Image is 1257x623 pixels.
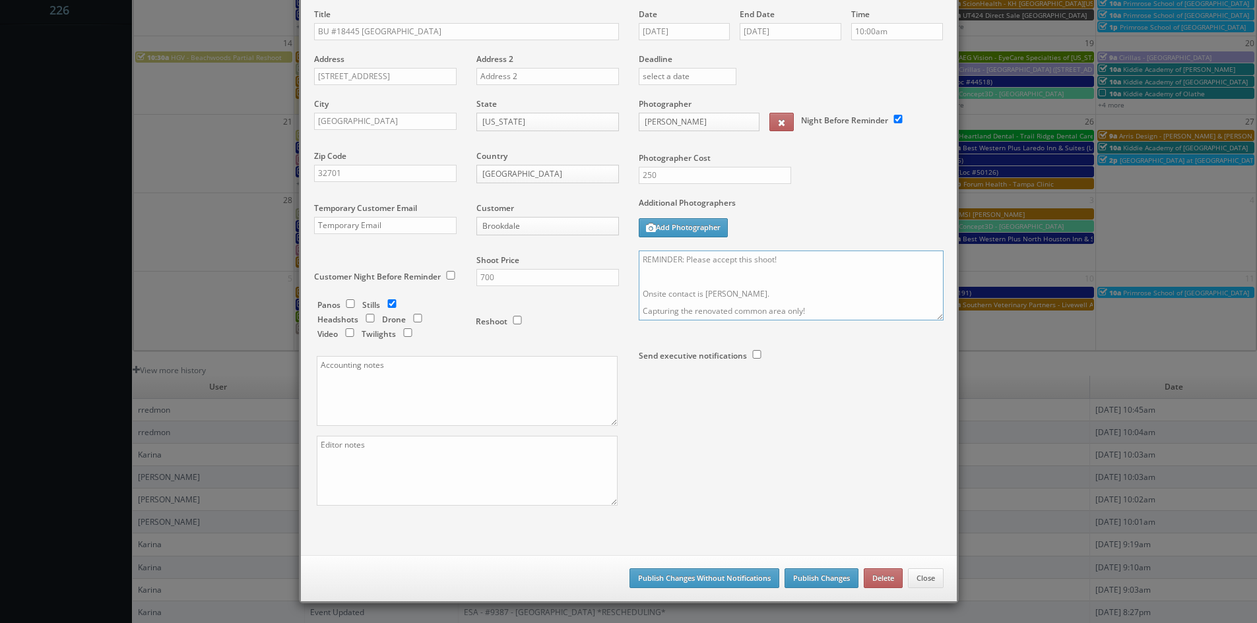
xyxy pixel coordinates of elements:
label: Night Before Reminder [801,115,888,126]
label: Address [314,53,344,65]
input: City [314,113,457,130]
label: State [476,98,497,109]
a: [US_STATE] [476,113,619,131]
label: Zip Code [314,150,346,162]
label: Headshots [317,314,358,325]
label: Time [851,9,870,20]
a: [GEOGRAPHIC_DATA] [476,165,619,183]
input: select a date [639,68,737,85]
span: [PERSON_NAME] [645,113,742,131]
label: Customer [476,202,514,214]
button: Publish Changes [785,568,858,588]
label: Temporary Customer Email [314,202,417,214]
label: Photographer Cost [629,152,953,163]
input: Select a date [740,23,841,40]
label: Photographer [639,98,692,109]
button: Close [908,568,944,588]
input: Zip Code [314,165,457,182]
a: [PERSON_NAME] [639,113,759,131]
input: Temporary Email [314,217,457,234]
label: City [314,98,329,109]
label: Send executive notifications [639,350,747,361]
input: Address [314,68,457,85]
label: Shoot Price [476,254,519,266]
span: [US_STATE] [482,113,601,131]
input: Select a date [639,23,730,40]
label: Address 2 [476,53,513,65]
label: End Date [740,9,775,20]
a: Brookdale [476,217,619,235]
button: Add Photographer [639,218,728,237]
label: Stills [362,299,380,311]
label: Reshoot [476,316,507,327]
label: Date [639,9,657,20]
label: Twilights [362,328,396,340]
input: Shoot Price [476,269,619,286]
label: Title [314,9,331,20]
label: Drone [382,314,406,325]
label: Customer Night Before Reminder [314,271,441,282]
span: Brookdale [482,218,601,235]
label: Additional Photographers [639,197,944,215]
span: [GEOGRAPHIC_DATA] [482,165,601,183]
label: Country [476,150,507,162]
button: Publish Changes Without Notifications [629,568,779,588]
input: Address 2 [476,68,619,85]
label: Video [317,328,338,340]
input: Photographer Cost [639,167,791,184]
input: Title [314,23,619,40]
label: Panos [317,299,340,311]
label: Deadline [629,53,953,65]
button: Delete [864,568,903,588]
